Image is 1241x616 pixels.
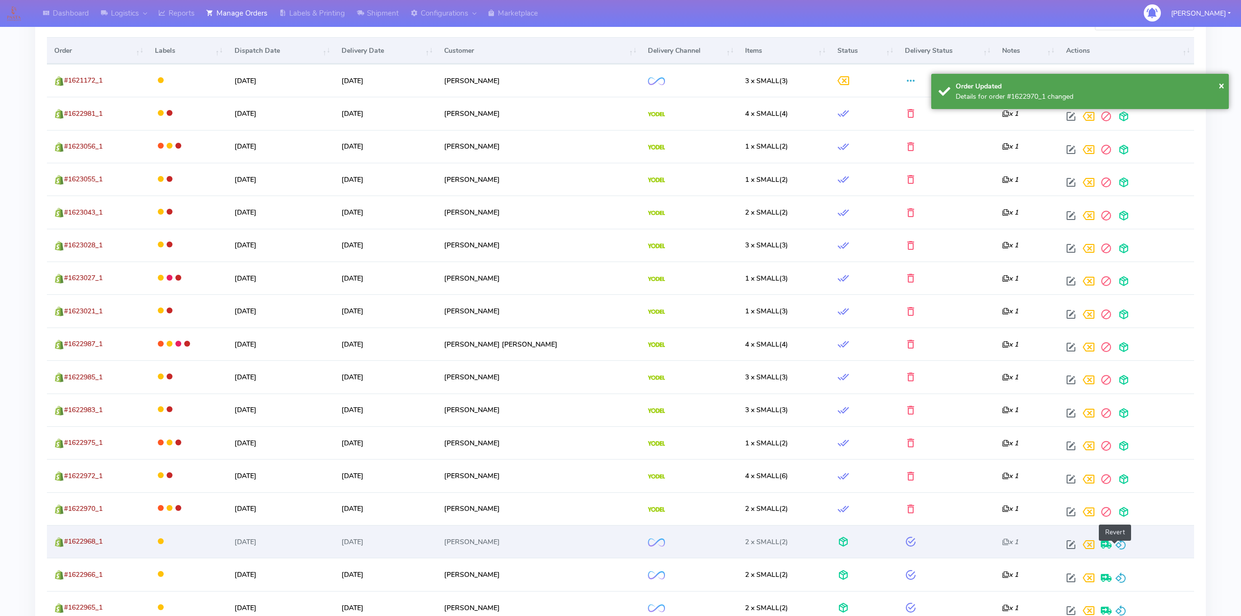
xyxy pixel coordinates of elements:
td: [DATE] [334,426,437,459]
span: (2) [745,537,788,547]
span: 1 x SMALL [745,274,779,283]
img: shopify.png [54,274,64,284]
td: [PERSON_NAME] [437,426,641,459]
td: [DATE] [334,196,437,228]
span: 1 x SMALL [745,142,779,151]
span: #1622987_1 [64,339,103,349]
td: [PERSON_NAME] [437,163,641,196]
td: [DATE] [227,426,334,459]
td: [DATE] [227,64,334,97]
span: 4 x SMALL [745,340,779,349]
span: #1622985_1 [64,373,103,382]
td: [DATE] [334,558,437,591]
span: 2 x SMALL [745,537,779,547]
span: (2) [745,208,788,217]
td: [PERSON_NAME] [437,64,641,97]
span: (2) [745,439,788,448]
div: Details for order #1622970_1 changed [956,91,1222,102]
td: [PERSON_NAME] [437,360,641,393]
i: x 1 [1002,109,1018,118]
th: Delivery Date: activate to sort column ascending [334,37,437,64]
img: Yodel [648,309,665,314]
td: [DATE] [227,492,334,525]
span: #1622968_1 [64,537,103,546]
td: [PERSON_NAME] [437,394,641,426]
i: x 1 [1002,603,1018,613]
td: [DATE] [227,525,334,558]
img: shopify.png [54,142,64,152]
th: Items: activate to sort column ascending [738,37,830,64]
th: Delivery Status: activate to sort column ascending [898,37,995,64]
span: 1 x SMALL [745,175,779,184]
span: 2 x SMALL [745,208,779,217]
span: (3) [745,373,788,382]
span: (3) [745,405,788,415]
span: 3 x SMALL [745,405,779,415]
span: (2) [745,570,788,579]
button: [PERSON_NAME] [1164,3,1238,23]
td: [DATE] [334,64,437,97]
i: x 1 [1002,175,1018,184]
span: #1622966_1 [64,570,103,579]
td: [DATE] [227,196,334,228]
img: shopify.png [54,439,64,448]
td: [DATE] [227,97,334,130]
img: OnFleet [648,538,665,547]
td: [DATE] [227,294,334,327]
span: (4) [745,340,788,349]
span: (3) [745,274,788,283]
i: x 1 [1002,439,1018,448]
th: Notes: activate to sort column ascending [995,37,1059,64]
i: x 1 [1002,208,1018,217]
div: Order Updated [956,81,1222,91]
span: #1623028_1 [64,241,103,250]
img: shopify.png [54,307,64,316]
td: [DATE] [227,459,334,492]
span: (3) [745,76,788,86]
span: #1622983_1 [64,405,103,415]
span: 4 x SMALL [745,109,779,118]
span: #1623043_1 [64,208,103,217]
img: shopify.png [54,175,64,185]
td: [DATE] [227,328,334,360]
td: [PERSON_NAME] [PERSON_NAME] [437,328,641,360]
img: OnFleet [648,77,665,86]
th: Actions: activate to sort column ascending [1059,37,1194,64]
span: 2 x SMALL [745,603,779,613]
i: x 1 [1002,537,1018,547]
img: Yodel [648,441,665,446]
img: Yodel [648,507,665,512]
td: [PERSON_NAME] [437,525,641,558]
td: [DATE] [334,525,437,558]
td: [DATE] [334,360,437,393]
img: Yodel [648,474,665,479]
span: 1 x SMALL [745,439,779,448]
i: x 1 [1002,373,1018,382]
span: × [1219,79,1224,92]
img: shopify.png [54,570,64,580]
img: Yodel [648,145,665,150]
img: OnFleet [648,571,665,579]
img: shopify.png [54,76,64,86]
td: [DATE] [334,163,437,196]
th: Status: activate to sort column ascending [830,37,898,64]
td: [PERSON_NAME] [437,558,641,591]
span: #1622970_1 [64,504,103,513]
span: 3 x SMALL [745,76,779,86]
i: x 1 [1002,504,1018,513]
img: Yodel [648,277,665,282]
span: (6) [745,471,788,481]
td: [DATE] [334,97,437,130]
i: x 1 [1002,142,1018,151]
th: Dispatch Date: activate to sort column ascending [227,37,334,64]
img: shopify.png [54,505,64,514]
span: #1622975_1 [64,438,103,447]
i: x 1 [1002,405,1018,415]
td: [DATE] [334,492,437,525]
img: Yodel [648,177,665,182]
th: Delivery Channel: activate to sort column ascending [641,37,738,64]
td: [DATE] [334,229,437,262]
i: x 1 [1002,307,1018,316]
img: shopify.png [54,537,64,547]
span: (2) [745,175,788,184]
